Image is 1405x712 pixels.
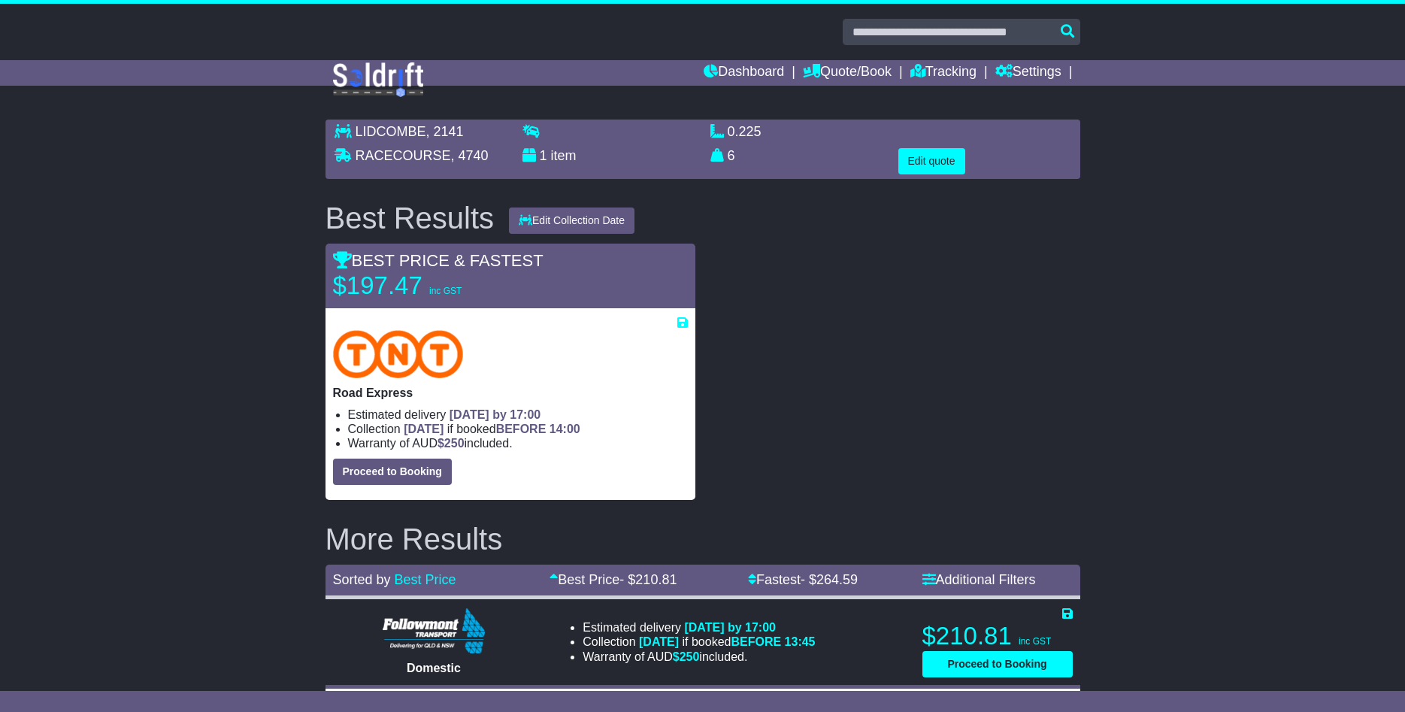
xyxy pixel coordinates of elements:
[509,208,634,234] button: Edit Collection Date
[551,148,577,163] span: item
[429,286,462,296] span: inc GST
[619,572,677,587] span: - $
[583,635,815,649] li: Collection
[635,572,677,587] span: 210.81
[731,635,781,648] span: BEFORE
[444,437,465,450] span: 250
[673,650,700,663] span: $
[438,437,465,450] span: $
[995,60,1061,86] a: Settings
[801,572,858,587] span: - $
[333,251,544,270] span: BEST PRICE & FASTEST
[1019,636,1051,647] span: inc GST
[326,523,1080,556] h2: More Results
[748,572,858,587] a: Fastest- $264.59
[816,572,858,587] span: 264.59
[318,201,502,235] div: Best Results
[550,572,677,587] a: Best Price- $210.81
[550,423,580,435] span: 14:00
[450,408,541,421] span: [DATE] by 17:00
[348,422,688,436] li: Collection
[383,608,486,653] img: Followmont Transport: Domestic
[639,635,679,648] span: [DATE]
[333,459,452,485] button: Proceed to Booking
[922,572,1036,587] a: Additional Filters
[404,423,444,435] span: [DATE]
[684,621,776,634] span: [DATE] by 17:00
[583,650,815,664] li: Warranty of AUD included.
[910,60,977,86] a: Tracking
[540,148,547,163] span: 1
[451,148,489,163] span: , 4740
[426,124,464,139] span: , 2141
[407,662,461,674] span: Domestic
[785,635,816,648] span: 13:45
[348,436,688,450] li: Warranty of AUD included.
[333,572,391,587] span: Sorted by
[333,271,521,301] p: $197.47
[333,330,464,378] img: TNT Domestic: Road Express
[803,60,892,86] a: Quote/Book
[728,148,735,163] span: 6
[333,386,688,400] p: Road Express
[922,651,1073,677] button: Proceed to Booking
[583,620,815,635] li: Estimated delivery
[680,650,700,663] span: 250
[898,148,965,174] button: Edit quote
[395,572,456,587] a: Best Price
[496,423,547,435] span: BEFORE
[728,124,762,139] span: 0.225
[922,621,1073,651] p: $210.81
[356,148,451,163] span: RACECOURSE
[348,408,688,422] li: Estimated delivery
[356,124,426,139] span: LIDCOMBE
[404,423,580,435] span: if booked
[704,60,784,86] a: Dashboard
[639,635,815,648] span: if booked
